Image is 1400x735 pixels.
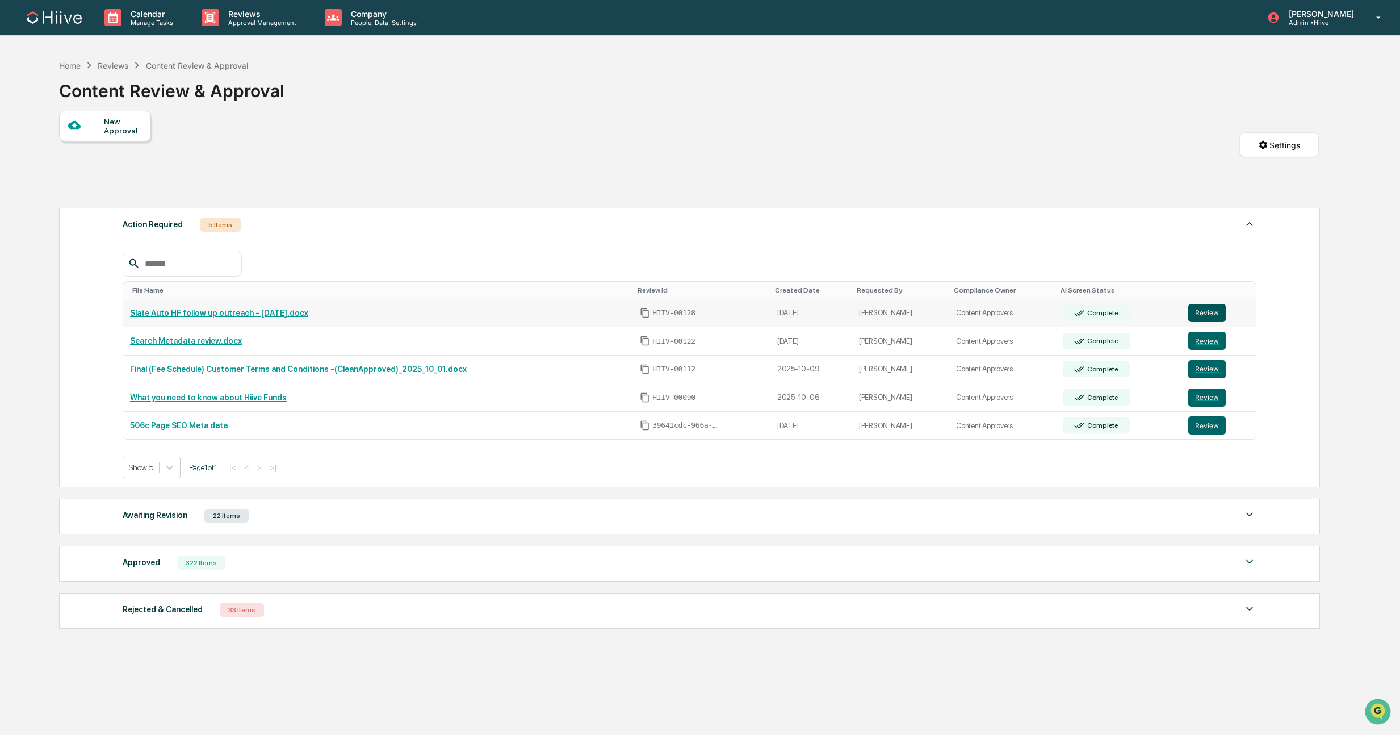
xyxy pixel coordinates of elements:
td: Content Approvers [949,412,1056,440]
button: |< [226,463,239,473]
a: Final (Fee Schedule) Customer Terms and Conditions -(CleanApproved)_2025_10_01.docx [130,365,467,374]
td: 2025-10-06 [770,383,852,412]
div: Complete [1085,394,1118,402]
img: caret [1243,555,1256,569]
p: [PERSON_NAME] [1280,9,1360,19]
div: Toggle SortBy [638,286,766,294]
a: Search Metadata review.docx [130,336,242,345]
div: Content Review & Approval [59,72,284,101]
span: Copy Id [640,364,650,374]
span: Page 1 of 1 [189,463,217,472]
a: 🗄️Attestations [78,139,145,159]
td: Content Approvers [949,327,1056,356]
div: Toggle SortBy [775,286,848,294]
button: Review [1188,389,1226,407]
span: Copy Id [640,420,650,431]
td: 2025-10-09 [770,356,852,384]
div: New Approval [104,117,142,135]
img: caret [1243,508,1256,521]
div: Rejected & Cancelled [123,602,203,617]
span: Attestations [94,143,141,154]
div: Toggle SortBy [1061,286,1177,294]
div: 33 Items [220,603,264,617]
div: 🔎 [11,166,20,175]
td: Content Approvers [949,299,1056,328]
button: Review [1188,416,1226,435]
div: Content Review & Approval [146,61,248,70]
p: People, Data, Settings [342,19,422,27]
img: 1746055101610-c473b297-6a78-478c-a979-82029cc54cd1 [11,87,32,107]
div: We're available if you need us! [39,98,144,107]
span: Copy Id [640,336,650,346]
a: Review [1188,389,1249,407]
a: Review [1188,304,1249,322]
td: [PERSON_NAME] [852,356,949,384]
span: Data Lookup [23,165,72,176]
button: Settings [1239,132,1319,157]
div: 322 Items [177,556,225,570]
a: 🔎Data Lookup [7,160,76,181]
p: Manage Tasks [121,19,179,27]
button: > [254,463,265,473]
div: Complete [1085,337,1118,345]
td: [PERSON_NAME] [852,412,949,440]
div: Toggle SortBy [132,286,628,294]
img: logo [27,11,82,24]
iframe: Open customer support [1364,698,1394,728]
a: 🖐️Preclearance [7,139,78,159]
div: Toggle SortBy [1191,286,1251,294]
div: Action Required [123,217,183,232]
a: Powered byPylon [80,192,137,201]
td: [DATE] [770,327,852,356]
a: Slate Auto HF follow up outreach - [DATE].docx [130,308,308,318]
td: [PERSON_NAME] [852,327,949,356]
td: [PERSON_NAME] [852,299,949,328]
p: Admin • Hiive [1280,19,1360,27]
img: caret [1243,217,1256,231]
span: Preclearance [23,143,73,154]
a: Review [1188,416,1249,435]
span: 39641cdc-966a-4e65-879f-2a6a777944d8 [652,421,720,430]
button: Review [1188,360,1226,378]
img: caret [1243,602,1256,616]
td: [DATE] [770,299,852,328]
p: How can we help? [11,24,207,42]
button: Start new chat [193,90,207,104]
a: What you need to know about Hiive Funds [130,393,287,402]
div: 🖐️ [11,144,20,153]
span: Copy Id [640,392,650,403]
button: < [241,463,252,473]
div: 🗄️ [82,144,91,153]
div: Toggle SortBy [954,286,1051,294]
div: Reviews [98,61,128,70]
div: Toggle SortBy [857,286,945,294]
td: [DATE] [770,412,852,440]
td: Content Approvers [949,356,1056,384]
div: Complete [1085,365,1118,373]
div: 5 Items [200,218,241,232]
div: Home [59,61,81,70]
a: Review [1188,360,1249,378]
a: 506c Page SEO Meta data [130,421,228,430]
div: 22 Items [204,509,249,523]
span: Pylon [113,193,137,201]
div: Awaiting Revision [123,508,187,523]
div: Complete [1085,421,1118,429]
td: Content Approvers [949,383,1056,412]
p: Calendar [121,9,179,19]
button: >| [267,463,280,473]
button: Review [1188,304,1226,322]
span: HIIV-00112 [652,365,695,374]
span: Copy Id [640,308,650,318]
p: Reviews [219,9,302,19]
p: Approval Management [219,19,302,27]
span: HIIV-00128 [652,308,695,318]
div: Start new chat [39,87,186,98]
span: HIIV-00090 [652,393,695,402]
a: Review [1188,332,1249,350]
button: Review [1188,332,1226,350]
span: HIIV-00122 [652,337,695,346]
div: Complete [1085,309,1118,317]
